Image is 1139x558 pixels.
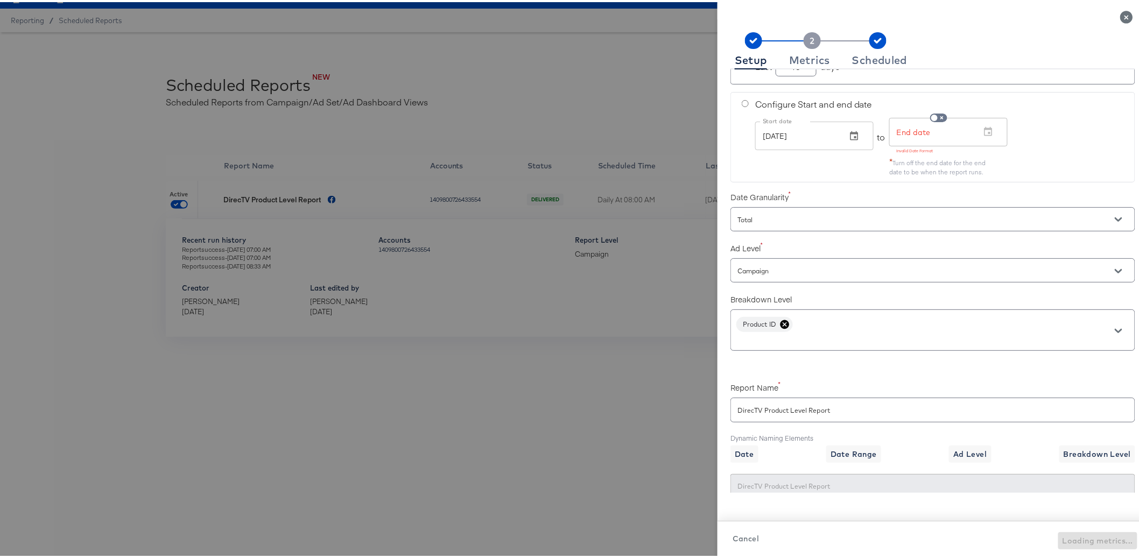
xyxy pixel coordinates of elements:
[735,446,754,459] span: Date
[755,96,872,108] span: Configure Start and end date
[730,380,1135,391] label: Report Name
[1110,209,1127,225] button: Open
[730,189,1135,200] label: Date Granularity
[897,146,1000,152] p: Invalid Date Format
[826,443,881,461] button: Date Range
[735,54,767,62] div: Setup
[728,530,763,543] button: Cancel
[1064,446,1131,459] span: Breakdown Level
[730,432,1135,441] label: Dynamic Naming Elements
[949,443,991,461] button: Ad Level
[730,443,758,461] button: Date
[1059,443,1135,461] button: Breakdown Level
[733,530,759,543] span: Cancel
[877,129,885,141] span: to
[1110,321,1127,337] button: Open
[736,315,793,330] div: Product ID
[852,54,908,62] div: Scheduled
[730,241,1135,251] label: Ad Level
[789,54,830,62] div: Metrics
[831,446,877,459] span: Date Range
[730,292,1135,302] label: Breakdown Level
[1110,261,1127,277] button: Open
[953,446,987,459] span: Ad Level
[736,318,783,326] span: Product ID
[890,153,1000,174] div: Turn off the end date for the end date to be when the report runs.
[730,90,1135,180] div: Configure Start and end dateStart datetoEnd dateInvalid Date Format*Turn off the end date for the...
